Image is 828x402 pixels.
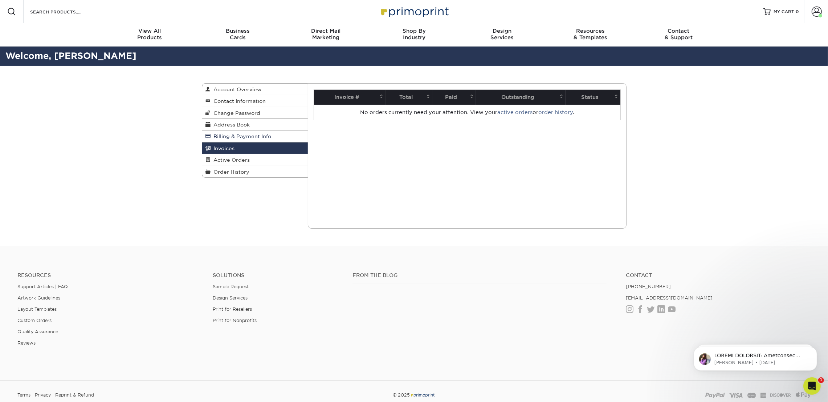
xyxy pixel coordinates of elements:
a: Contact [626,272,811,278]
a: Reviews [17,340,36,346]
a: Custom Orders [17,318,52,323]
span: Account Overview [211,87,262,92]
img: Primoprint [378,4,450,19]
a: Contact Information [202,95,308,107]
h4: From the Blog [352,272,607,278]
span: Shop By [370,28,458,34]
span: Address Book [211,122,250,128]
span: Resources [546,28,635,34]
a: Order History [202,166,308,177]
div: Cards [193,28,282,41]
a: Direct MailMarketing [282,23,370,47]
span: Change Password [211,110,261,116]
span: Contact Information [211,98,266,104]
a: Print for Nonprofits [213,318,257,323]
span: Design [458,28,546,34]
a: Artwork Guidelines [17,295,60,301]
a: [PHONE_NUMBER] [626,284,671,289]
span: Order History [211,169,250,175]
a: Invoices [202,142,308,154]
a: Resources& Templates [546,23,635,47]
a: [EMAIL_ADDRESS][DOMAIN_NAME] [626,295,713,301]
a: Print for Resellers [213,306,252,312]
td: No orders currently need your attention. View your or . [314,105,620,120]
div: Products [106,28,194,41]
a: DesignServices [458,23,546,47]
img: Primoprint [410,392,435,398]
a: order history [538,109,573,115]
input: SEARCH PRODUCTS..... [29,7,100,16]
a: Layout Templates [17,306,57,312]
th: Invoice # [314,90,386,105]
span: Billing & Payment Info [211,133,272,139]
span: Direct Mail [282,28,370,34]
div: Marketing [282,28,370,41]
div: & Support [635,28,723,41]
th: Outstanding [476,90,566,105]
a: Billing & Payment Info [202,130,308,142]
h4: Solutions [213,272,342,278]
th: Status [566,90,620,105]
a: Support Articles | FAQ [17,284,68,289]
iframe: Intercom notifications message [683,331,828,382]
a: BusinessCards [193,23,282,47]
span: 1 [818,377,824,383]
th: Total [386,90,432,105]
span: MY CART [774,9,794,15]
span: 0 [796,9,799,14]
h4: Resources [17,272,202,278]
span: Invoices [211,145,235,151]
a: active orders [497,109,533,115]
div: © 2025 [280,390,548,401]
span: Contact [635,28,723,34]
a: Sample Request [213,284,249,289]
div: Industry [370,28,458,41]
iframe: Intercom live chat [803,377,821,395]
a: Shop ByIndustry [370,23,458,47]
a: Account Overview [202,84,308,95]
a: Design Services [213,295,248,301]
th: Paid [432,90,476,105]
a: View AllProducts [106,23,194,47]
span: View All [106,28,194,34]
div: Services [458,28,546,41]
span: Business [193,28,282,34]
a: Contact& Support [635,23,723,47]
span: Active Orders [211,157,250,163]
a: Active Orders [202,154,308,166]
div: & Templates [546,28,635,41]
a: Quality Assurance [17,329,58,334]
a: Address Book [202,119,308,130]
a: Change Password [202,107,308,119]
